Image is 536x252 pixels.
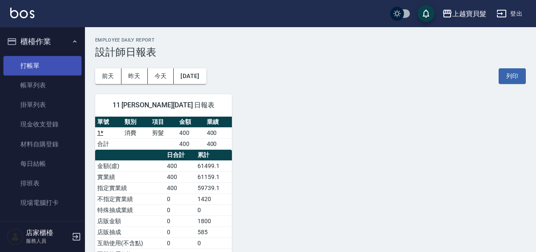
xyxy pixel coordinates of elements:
[205,138,232,149] td: 400
[95,238,165,249] td: 互助使用(不含點)
[499,68,526,84] button: 列印
[26,237,69,245] p: 服務人員
[3,31,82,53] button: 櫃檯作業
[122,117,150,128] th: 類別
[7,228,24,245] img: Person
[195,150,232,161] th: 累計
[439,5,490,22] button: 上越寶貝髮
[121,68,148,84] button: 昨天
[205,127,232,138] td: 400
[95,182,165,193] td: 指定實業績
[493,6,526,22] button: 登出
[3,154,82,174] a: 每日結帳
[95,117,232,150] table: a dense table
[195,182,232,193] td: 59739.1
[3,193,82,213] a: 現場電腦打卡
[418,5,434,22] button: save
[177,127,204,138] td: 400
[195,227,232,238] td: 585
[205,117,232,128] th: 業績
[122,127,150,138] td: 消費
[165,160,195,171] td: 400
[452,8,486,19] div: 上越寶貝髮
[195,238,232,249] td: 0
[165,216,195,227] td: 0
[195,216,232,227] td: 1800
[177,138,204,149] td: 400
[95,68,121,84] button: 前天
[3,216,82,238] button: 預約管理
[3,95,82,115] a: 掛單列表
[3,115,82,134] a: 現金收支登錄
[165,171,195,182] td: 400
[165,193,195,204] td: 0
[195,204,232,216] td: 0
[165,182,195,193] td: 400
[95,138,122,149] td: 合計
[95,204,165,216] td: 特殊抽成業績
[95,117,122,128] th: 單號
[3,76,82,95] a: 帳單列表
[174,68,206,84] button: [DATE]
[95,216,165,227] td: 店販金額
[3,134,82,154] a: 材料自購登錄
[26,229,69,237] h5: 店家櫃檯
[165,238,195,249] td: 0
[148,68,174,84] button: 今天
[150,117,177,128] th: 項目
[3,174,82,193] a: 排班表
[3,56,82,76] a: 打帳單
[150,127,177,138] td: 剪髮
[95,193,165,204] td: 不指定實業績
[10,8,34,18] img: Logo
[195,171,232,182] td: 61159.1
[195,193,232,204] td: 1420
[95,227,165,238] td: 店販抽成
[165,204,195,216] td: 0
[95,46,526,58] h3: 設計師日報表
[95,171,165,182] td: 實業績
[95,37,526,43] h2: Employee Daily Report
[95,160,165,171] td: 金額(虛)
[105,101,222,109] span: 11 [PERSON_NAME][DATE] 日報表
[165,150,195,161] th: 日合計
[165,227,195,238] td: 0
[195,160,232,171] td: 61499.1
[177,117,204,128] th: 金額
